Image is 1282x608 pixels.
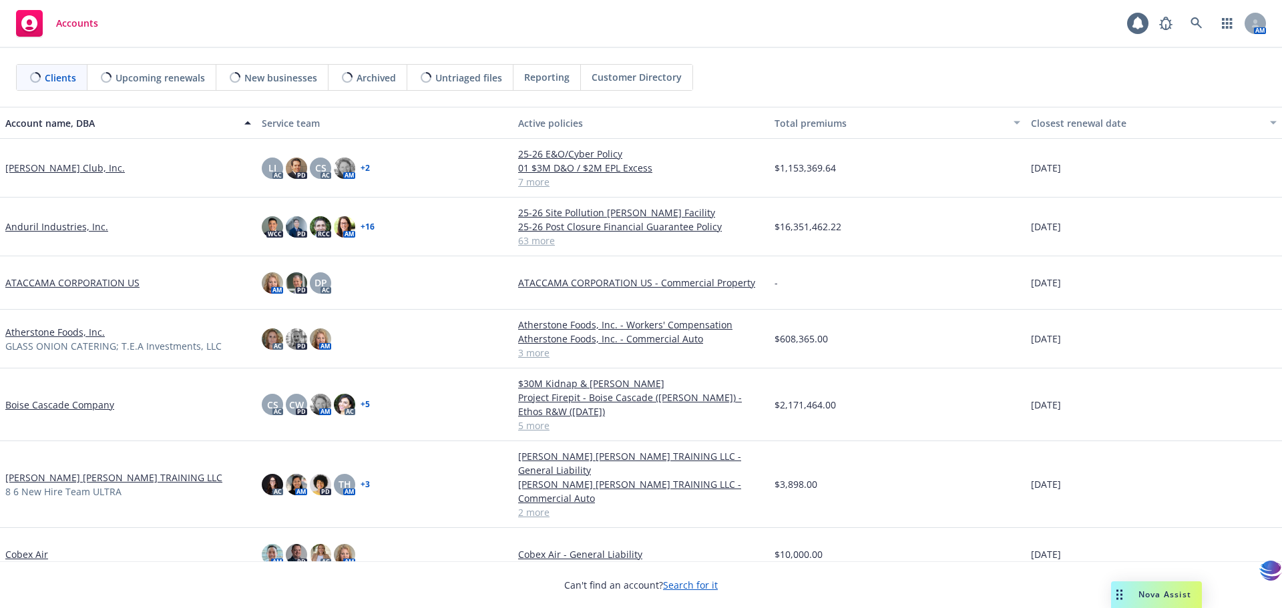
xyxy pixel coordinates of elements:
span: [DATE] [1031,220,1061,234]
a: ATACCAMA CORPORATION US [5,276,140,290]
a: + 3 [361,481,370,489]
a: Cobex Air [5,547,48,561]
span: [DATE] [1031,547,1061,561]
a: 01 $3M D&O / $2M EPL Excess [518,161,764,175]
img: photo [262,216,283,238]
img: photo [310,544,331,565]
span: $1,153,369.64 [775,161,836,175]
img: photo [262,474,283,495]
a: ATACCAMA CORPORATION US - Commercial Property [518,276,764,290]
button: Total premiums [769,107,1026,139]
span: Nova Assist [1138,589,1191,600]
span: [DATE] [1031,332,1061,346]
a: Switch app [1214,10,1241,37]
span: - [775,276,778,290]
img: photo [334,394,355,415]
span: CS [267,398,278,412]
a: Atherstone Foods, Inc. [5,325,105,339]
a: 25-26 E&O/Cyber Policy [518,147,764,161]
a: 25-26 Site Pollution [PERSON_NAME] Facility [518,206,764,220]
a: 7 more [518,175,764,189]
a: Search for it [663,579,718,591]
a: Accounts [11,5,103,42]
a: Atherstone Foods, Inc. - Workers' Compensation [518,318,764,332]
span: Accounts [56,18,98,29]
span: [DATE] [1031,276,1061,290]
a: [PERSON_NAME] Club, Inc. [5,161,125,175]
a: 5 more [518,418,764,432]
a: 25-26 Post Closure Financial Guarantee Policy [518,220,764,234]
a: + 16 [361,223,375,231]
a: [PERSON_NAME] [PERSON_NAME] TRAINING LLC - General Liability [518,449,764,477]
img: photo [286,272,307,294]
span: [DATE] [1031,161,1061,175]
a: $30M Kidnap & [PERSON_NAME] [518,376,764,390]
div: Active policies [518,116,764,130]
a: Project Firepit - Boise Cascade ([PERSON_NAME]) - Ethos R&W ([DATE]) [518,390,764,418]
span: Clients [45,71,76,85]
span: $3,898.00 [775,477,817,491]
div: Service team [262,116,507,130]
a: Report a Bug [1152,10,1179,37]
span: Upcoming renewals [116,71,205,85]
span: [DATE] [1031,477,1061,491]
span: DP [314,276,327,290]
span: New businesses [244,71,317,85]
img: photo [334,544,355,565]
div: Drag to move [1111,581,1128,608]
span: [DATE] [1031,398,1061,412]
a: 63 more [518,234,764,248]
a: Cobex Air - General Liability [518,547,764,561]
a: + 2 [361,164,370,172]
img: photo [334,216,355,238]
div: Closest renewal date [1031,116,1262,130]
span: $16,351,462.22 [775,220,841,234]
a: Anduril Industries, Inc. [5,220,108,234]
a: [PERSON_NAME] [PERSON_NAME] TRAINING LLC - Commercial Auto [518,477,764,505]
span: LI [268,161,276,175]
div: Account name, DBA [5,116,236,130]
img: photo [286,216,307,238]
span: Reporting [524,70,570,84]
img: photo [334,158,355,179]
a: Boise Cascade Company [5,398,114,412]
a: 3 more [518,346,764,360]
div: Total premiums [775,116,1006,130]
button: Active policies [513,107,769,139]
img: photo [310,328,331,350]
img: photo [310,216,331,238]
img: svg+xml;base64,PHN2ZyB3aWR0aD0iMzQiIGhlaWdodD0iMzQiIHZpZXdCb3g9IjAgMCAzNCAzNCIgZmlsbD0ibm9uZSIgeG... [1259,558,1282,583]
span: Customer Directory [592,70,682,84]
img: photo [262,544,283,565]
a: [PERSON_NAME] [PERSON_NAME] TRAINING LLC [5,471,222,485]
img: photo [310,474,331,495]
span: CS [315,161,327,175]
span: GLASS ONION CATERING; T.E.A Investments, LLC [5,339,222,353]
img: photo [310,394,331,415]
button: Service team [256,107,513,139]
span: $2,171,464.00 [775,398,836,412]
span: $608,365.00 [775,332,828,346]
a: Atherstone Foods, Inc. - Commercial Auto [518,332,764,346]
span: Archived [357,71,396,85]
button: Nova Assist [1111,581,1202,608]
button: Closest renewal date [1026,107,1282,139]
span: Untriaged files [435,71,502,85]
span: 8 6 New Hire Team ULTRA [5,485,122,499]
span: Can't find an account? [564,578,718,592]
a: + 5 [361,400,370,408]
img: photo [286,328,307,350]
img: photo [286,474,307,495]
img: photo [286,544,307,565]
a: 2 more [518,505,764,519]
img: photo [262,272,283,294]
a: Search [1183,10,1210,37]
span: $10,000.00 [775,547,823,561]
